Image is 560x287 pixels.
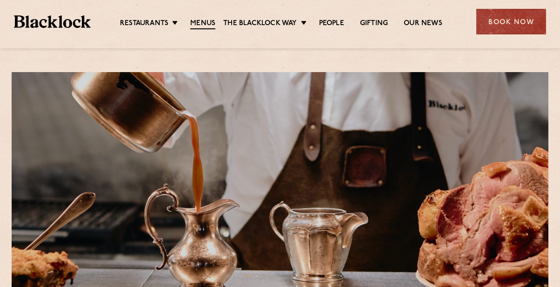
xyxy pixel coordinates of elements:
[404,19,442,28] a: Our News
[120,19,168,28] a: Restaurants
[14,15,91,28] img: BL_Textured_Logo-footer-cropped.svg
[223,19,297,28] a: The Blacklock Way
[319,19,344,28] a: People
[360,19,388,28] a: Gifting
[190,19,215,29] a: Menus
[476,9,546,34] div: Book Now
